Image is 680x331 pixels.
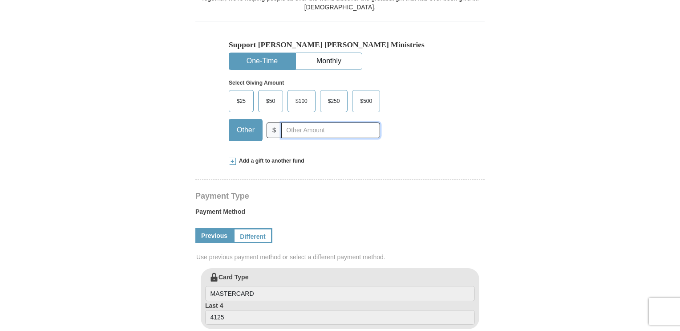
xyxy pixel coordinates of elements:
a: Previous [195,228,233,243]
label: Card Type [205,273,475,301]
h4: Payment Type [195,192,485,200]
a: Different [233,228,272,243]
span: Add a gift to another fund [236,157,304,165]
input: Card Type [205,286,475,301]
label: Last 4 [205,301,475,325]
input: Other Amount [281,123,380,138]
span: $100 [291,94,312,108]
button: Monthly [296,53,362,69]
input: Last 4 [205,310,475,325]
span: $500 [356,94,376,108]
strong: Select Giving Amount [229,80,284,86]
span: Use previous payment method or select a different payment method. [196,253,486,262]
span: $50 [262,94,279,108]
h5: Support [PERSON_NAME] [PERSON_NAME] Ministries [229,40,451,49]
span: $25 [232,94,250,108]
span: $250 [324,94,344,108]
label: Payment Method [195,207,485,221]
span: $ [267,123,282,138]
span: Other [232,123,259,137]
button: One-Time [229,53,295,69]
